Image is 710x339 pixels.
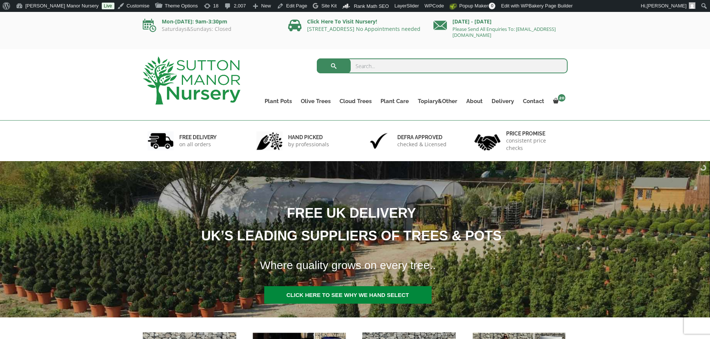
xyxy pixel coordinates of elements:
[489,3,495,9] span: 0
[307,25,420,32] a: [STREET_ADDRESS] No Appointments needed
[376,96,413,106] a: Plant Care
[549,96,568,106] a: 20
[78,202,616,247] h1: FREE UK DELIVERY UK’S LEADING SUPPLIERS OF TREES & POTS
[317,58,568,73] input: Search...
[452,26,556,38] a: Please Send All Enquiries To: [EMAIL_ADDRESS][DOMAIN_NAME]
[296,96,335,106] a: Olive Trees
[260,96,296,106] a: Plant Pots
[335,96,376,106] a: Cloud Trees
[321,3,337,9] span: Site Kit
[143,17,277,26] p: Mon-[DATE]: 9am-3:30pm
[179,141,217,148] p: on all orders
[143,26,277,32] p: Saturdays&Sundays: Closed
[487,96,518,106] a: Delivery
[366,131,392,150] img: 3.jpg
[647,3,687,9] span: [PERSON_NAME]
[288,134,329,141] h6: hand picked
[506,130,563,137] h6: Price promise
[474,129,501,152] img: 4.jpg
[256,131,283,150] img: 2.jpg
[354,3,389,9] span: Rank Math SEO
[307,18,377,25] a: Click Here To Visit Nursery!
[148,131,174,150] img: 1.jpg
[433,17,568,26] p: [DATE] - [DATE]
[143,57,240,105] img: logo
[462,96,487,106] a: About
[288,141,329,148] p: by professionals
[506,137,563,152] p: consistent price checks
[558,94,565,102] span: 20
[179,134,217,141] h6: FREE DELIVERY
[397,134,446,141] h6: Defra approved
[102,3,114,9] a: Live
[397,141,446,148] p: checked & Licensed
[251,254,617,276] h1: Where quality grows on every tree..
[518,96,549,106] a: Contact
[413,96,462,106] a: Topiary&Other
